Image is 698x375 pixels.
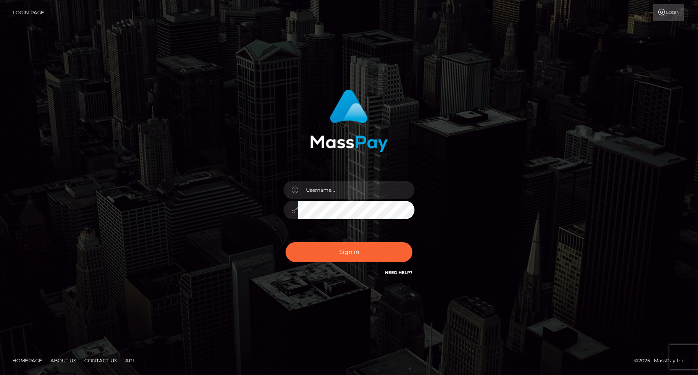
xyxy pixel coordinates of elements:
[653,4,684,21] a: Login
[286,242,412,262] button: Sign in
[310,90,388,152] img: MassPay Login
[634,356,692,365] div: © 2025 , MassPay Inc.
[9,354,45,367] a: Homepage
[47,354,79,367] a: About Us
[122,354,137,367] a: API
[298,181,414,199] input: Username...
[13,4,44,21] a: Login Page
[81,354,120,367] a: Contact Us
[385,270,412,275] a: Need Help?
